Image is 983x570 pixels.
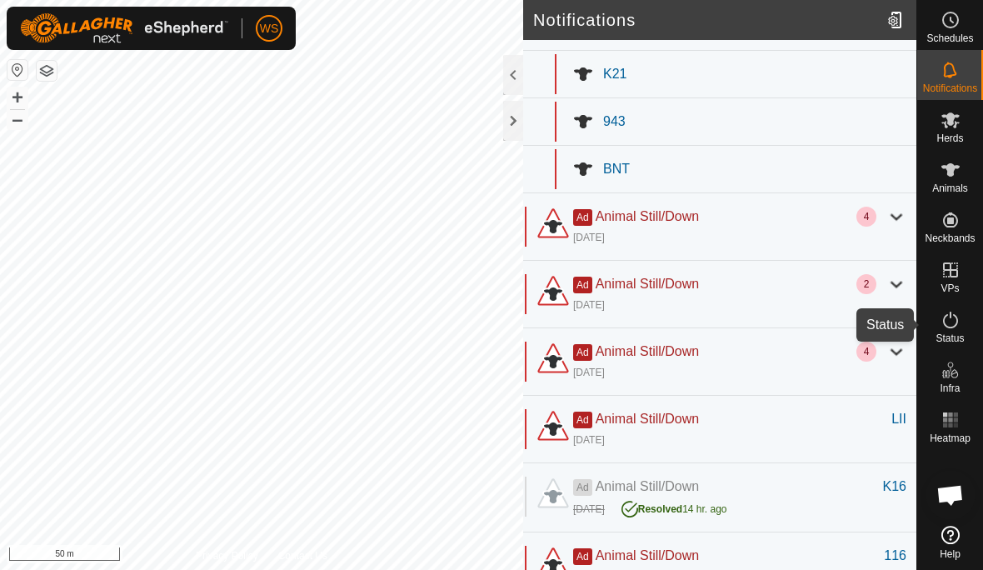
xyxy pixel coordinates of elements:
[930,433,971,443] span: Heatmap
[891,409,906,429] div: LII
[936,133,963,143] span: Herds
[573,230,605,245] div: [DATE]
[573,365,605,380] div: [DATE]
[940,383,960,393] span: Infra
[932,183,968,193] span: Animals
[260,20,279,37] span: WS
[573,412,592,428] span: Ad
[884,546,906,566] div: 116
[856,274,876,294] div: 2
[603,114,626,128] span: 943
[596,209,699,223] span: Animal Still/Down
[7,87,27,107] button: +
[573,297,605,312] div: [DATE]
[573,548,592,565] span: Ad
[596,412,699,426] span: Animal Still/Down
[596,479,699,493] span: Animal Still/Down
[596,548,699,562] span: Animal Still/Down
[941,283,959,293] span: VPs
[573,479,592,496] span: Ad
[936,333,964,343] span: Status
[856,342,876,362] div: 4
[638,503,682,515] span: Resolved
[573,432,605,447] div: [DATE]
[278,548,327,563] a: Contact Us
[883,477,906,497] div: K16
[596,277,699,291] span: Animal Still/Down
[573,209,592,226] span: Ad
[926,33,973,43] span: Schedules
[7,109,27,129] button: –
[7,60,27,80] button: Reset Map
[20,13,228,43] img: Gallagher Logo
[856,207,876,227] div: 4
[573,502,605,517] div: [DATE]
[603,67,626,81] span: K21
[917,519,983,566] a: Help
[621,497,727,517] div: 14 hr. ago
[596,344,699,358] span: Animal Still/Down
[573,344,592,361] span: Ad
[926,470,976,520] div: Open chat
[603,162,630,176] span: BNT
[923,83,977,93] span: Notifications
[925,233,975,243] span: Neckbands
[533,10,881,30] h2: Notifications
[196,548,258,563] a: Privacy Policy
[940,549,961,559] span: Help
[37,61,57,81] button: Map Layers
[573,277,592,293] span: Ad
